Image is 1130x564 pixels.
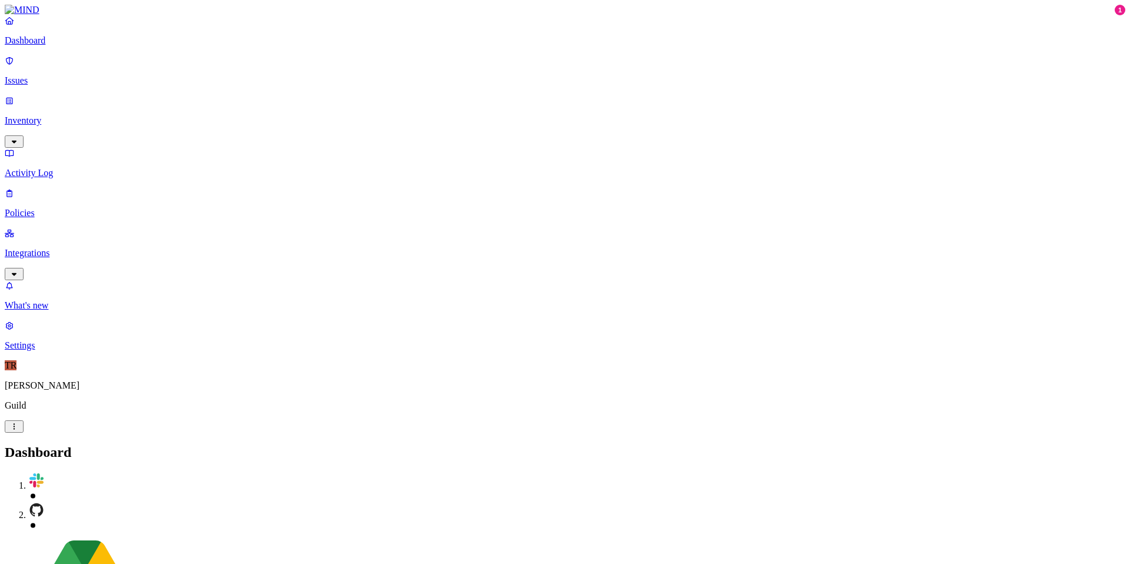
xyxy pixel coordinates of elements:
a: Integrations [5,228,1125,278]
a: Policies [5,188,1125,218]
p: Dashboard [5,35,1125,46]
div: 1 [1115,5,1125,15]
a: Settings [5,320,1125,351]
p: Inventory [5,115,1125,126]
img: svg%3e [28,472,45,489]
p: Issues [5,75,1125,86]
p: Policies [5,208,1125,218]
span: TR [5,360,16,370]
a: MIND [5,5,1125,15]
p: Guild [5,400,1125,411]
img: MIND [5,5,39,15]
a: Dashboard [5,15,1125,46]
img: svg%3e [28,502,45,518]
a: Activity Log [5,148,1125,178]
a: Inventory [5,95,1125,146]
a: What's new [5,280,1125,311]
a: Issues [5,55,1125,86]
p: Integrations [5,248,1125,258]
p: Activity Log [5,168,1125,178]
p: Settings [5,340,1125,351]
h2: Dashboard [5,444,1125,460]
p: What's new [5,300,1125,311]
p: [PERSON_NAME] [5,380,1125,391]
